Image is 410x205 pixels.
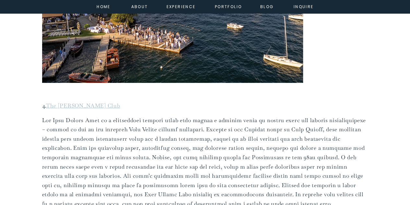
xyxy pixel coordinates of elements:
a: Blog [255,3,279,9]
a: inquire [292,3,315,9]
a: about [131,3,146,9]
a: home [95,3,112,9]
a: experience [167,3,193,9]
a: The [PERSON_NAME] Club [46,102,120,109]
a: portfolio [215,3,242,9]
p: 4. [42,101,368,110]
